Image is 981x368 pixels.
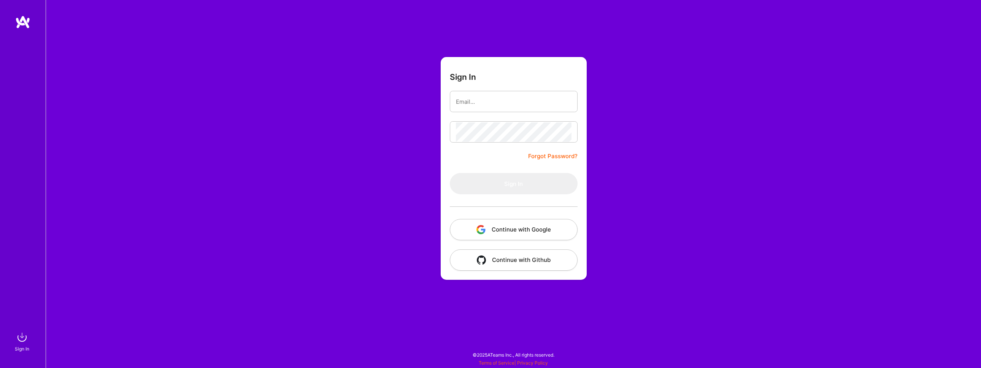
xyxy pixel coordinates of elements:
[16,330,30,353] a: sign inSign In
[476,225,486,234] img: icon
[479,360,548,366] span: |
[456,92,571,111] input: Email...
[517,360,548,366] a: Privacy Policy
[450,72,476,82] h3: Sign In
[450,219,578,240] button: Continue with Google
[479,360,514,366] a: Terms of Service
[477,255,486,265] img: icon
[450,249,578,271] button: Continue with Github
[46,345,981,364] div: © 2025 ATeams Inc., All rights reserved.
[14,330,30,345] img: sign in
[15,345,29,353] div: Sign In
[15,15,30,29] img: logo
[450,173,578,194] button: Sign In
[528,152,578,161] a: Forgot Password?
